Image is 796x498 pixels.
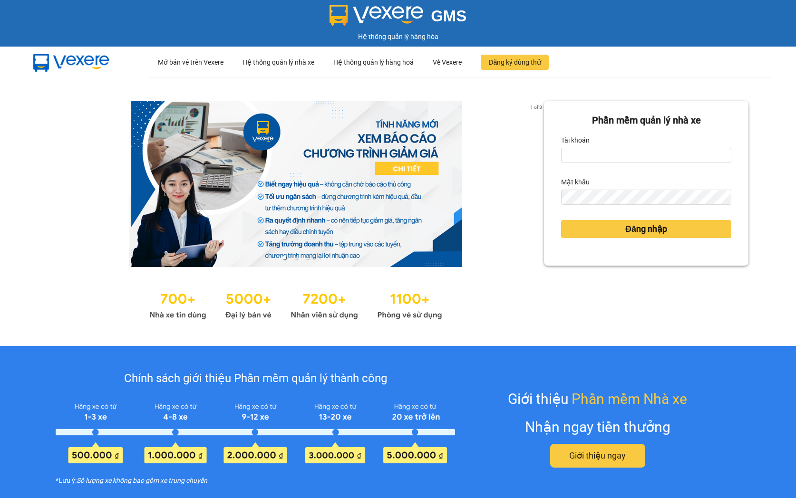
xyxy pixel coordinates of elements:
div: Hệ thống quản lý hàng hoá [333,47,414,77]
div: Hệ thống quản lý hàng hóa [2,31,794,42]
img: logo 2 [330,5,424,26]
div: Nhận ngay tiền thưởng [525,416,670,438]
input: Tài khoản [561,148,731,163]
input: Mật khẩu [561,190,731,205]
div: Chính sách giới thiệu Phần mềm quản lý thành công [56,370,455,388]
div: Mở bán vé trên Vexere [158,47,223,77]
p: 1 of 3 [527,101,544,113]
i: Số lượng xe không bao gồm xe trung chuyển [77,475,207,486]
li: slide item 3 [305,256,309,259]
label: Tài khoản [561,133,590,148]
a: GMS [330,14,467,22]
span: Phần mềm Nhà xe [572,388,687,410]
li: slide item 1 [282,256,286,259]
span: Đăng nhập [625,222,667,236]
div: Giới thiệu [508,388,687,410]
button: Đăng ký dùng thử [481,55,549,70]
div: Về Vexere [433,47,462,77]
div: *Lưu ý: [56,475,455,486]
label: Mật khẩu [561,174,590,190]
button: next slide / item [531,101,544,267]
div: Hệ thống quản lý nhà xe [243,47,314,77]
li: slide item 2 [294,256,298,259]
img: Statistics.png [149,286,442,322]
button: Giới thiệu ngay [550,444,645,468]
button: previous slide / item [48,101,61,267]
img: policy-intruduce-detail.png [56,400,455,464]
span: Đăng ký dùng thử [488,57,541,67]
span: Giới thiệu ngay [569,449,626,462]
span: GMS [431,7,466,25]
div: Phần mềm quản lý nhà xe [561,113,731,128]
img: mbUUG5Q.png [24,47,119,78]
button: Đăng nhập [561,220,731,238]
